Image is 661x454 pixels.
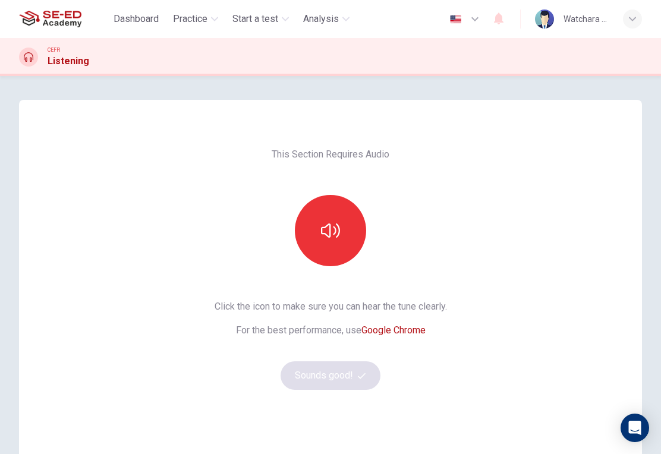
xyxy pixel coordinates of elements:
[109,8,163,30] button: Dashboard
[298,8,354,30] button: Analysis
[173,12,207,26] span: Practice
[448,15,463,24] img: en
[114,12,159,26] span: Dashboard
[564,12,609,26] div: Watchara Muensawat
[535,10,554,29] img: Profile picture
[168,8,223,30] button: Practice
[19,7,81,31] img: SE-ED Academy logo
[48,54,89,68] h1: Listening
[228,8,294,30] button: Start a test
[272,147,389,162] span: This Section Requires Audio
[48,46,60,54] span: CEFR
[303,12,339,26] span: Analysis
[19,7,109,31] a: SE-ED Academy logo
[621,414,649,442] div: Open Intercom Messenger
[361,324,426,336] a: Google Chrome
[215,323,447,338] span: For the best performance, use
[232,12,278,26] span: Start a test
[215,299,447,314] span: Click the icon to make sure you can hear the tune clearly.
